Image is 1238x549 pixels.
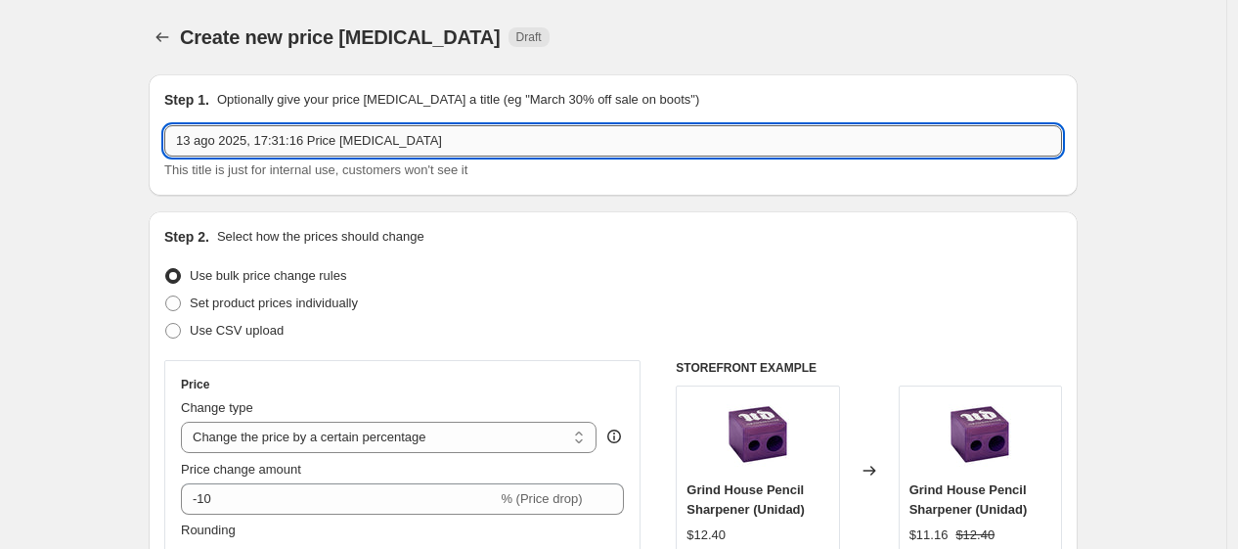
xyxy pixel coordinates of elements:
[164,227,209,247] h2: Step 2.
[164,90,209,110] h2: Step 1.
[909,526,949,545] div: $11.16
[604,427,624,446] div: help
[686,482,805,517] span: Grind House Pencil Sharpener (Unidad)
[180,26,501,48] span: Create new price [MEDICAL_DATA]
[941,396,1019,475] img: 604214457607_80x.jpg
[719,396,797,475] img: 604214457607_80x.jpg
[955,526,995,545] strike: $12.40
[181,377,209,392] h3: Price
[190,296,358,310] span: Set product prices individually
[217,227,424,247] p: Select how the prices should change
[676,360,1062,376] h6: STOREFRONT EXAMPLE
[181,483,497,515] input: -15
[217,90,699,110] p: Optionally give your price [MEDICAL_DATA] a title (eg "March 30% off sale on boots")
[181,462,301,477] span: Price change amount
[190,323,284,338] span: Use CSV upload
[181,400,253,415] span: Change type
[686,526,726,545] div: $12.40
[164,162,467,177] span: This title is just for internal use, customers won't see it
[516,29,542,45] span: Draft
[149,23,176,51] button: Price change jobs
[181,523,236,537] span: Rounding
[501,491,582,506] span: % (Price drop)
[909,482,1028,517] span: Grind House Pencil Sharpener (Unidad)
[190,268,346,283] span: Use bulk price change rules
[164,125,1062,157] input: 30% off holiday sale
